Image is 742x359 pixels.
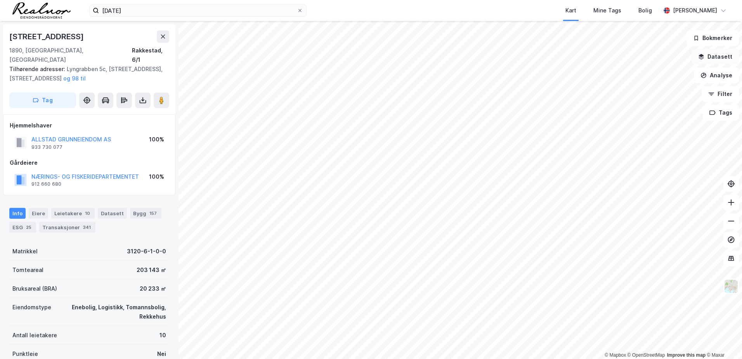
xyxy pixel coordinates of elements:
div: Matrikkel [12,247,38,256]
button: Filter [702,86,739,102]
button: Analyse [694,68,739,83]
a: Mapbox [605,352,626,358]
div: Info [9,208,26,219]
div: 20 233 ㎡ [140,284,166,293]
div: 1890, [GEOGRAPHIC_DATA], [GEOGRAPHIC_DATA] [9,46,132,64]
div: Tomteareal [12,265,43,275]
div: 10 [159,331,166,340]
div: ESG [9,222,36,233]
div: 933 730 077 [31,144,62,150]
div: 100% [149,135,164,144]
div: Bygg [130,208,161,219]
div: 912 660 680 [31,181,61,187]
div: Rakkestad, 6/1 [132,46,169,64]
div: Eiendomstype [12,303,51,312]
div: Lyngrabben 5c, [STREET_ADDRESS], [STREET_ADDRESS] [9,64,163,83]
div: 203 143 ㎡ [137,265,166,275]
div: Datasett [98,208,127,219]
div: Punktleie [12,349,38,359]
iframe: Chat Widget [703,322,742,359]
div: 25 [24,223,33,231]
button: Datasett [692,49,739,64]
div: Bruksareal (BRA) [12,284,57,293]
div: Leietakere [51,208,95,219]
a: OpenStreetMap [628,352,665,358]
div: Bolig [638,6,652,15]
div: [PERSON_NAME] [673,6,717,15]
div: Nei [157,349,166,359]
div: Mine Tags [593,6,621,15]
button: Tag [9,92,76,108]
button: Tags [703,105,739,120]
a: Improve this map [667,352,706,358]
div: Antall leietakere [12,331,57,340]
div: Kart [565,6,576,15]
button: Bokmerker [687,30,739,46]
div: Hjemmelshaver [10,121,169,130]
input: Søk på adresse, matrikkel, gårdeiere, leietakere eller personer [99,5,297,16]
div: 157 [148,209,158,217]
div: Kontrollprogram for chat [703,322,742,359]
img: realnor-logo.934646d98de889bb5806.png [12,2,71,19]
div: 10 [83,209,92,217]
div: 3120-6-1-0-0 [127,247,166,256]
img: Z [724,279,739,294]
div: Gårdeiere [10,158,169,167]
div: Transaksjoner [39,222,95,233]
div: 100% [149,172,164,181]
div: 341 [81,223,92,231]
div: Eiere [29,208,48,219]
span: Tilhørende adresser: [9,66,67,72]
div: Enebolig, Logistikk, Tomannsbolig, Rekkehus [61,303,166,321]
div: [STREET_ADDRESS] [9,30,85,43]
